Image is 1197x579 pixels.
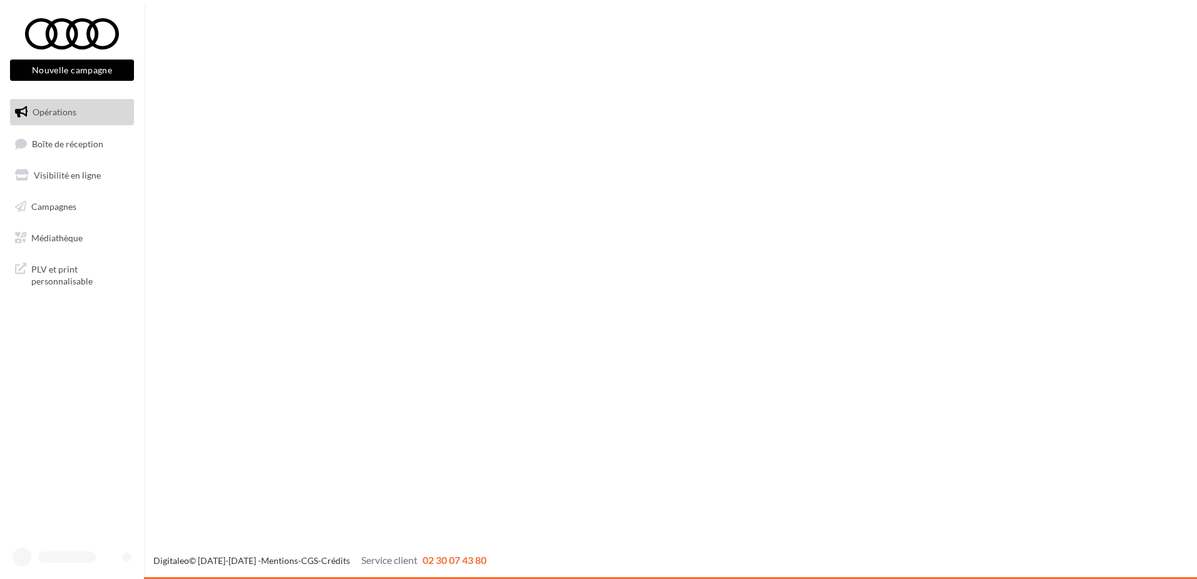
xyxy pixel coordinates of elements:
span: Campagnes [31,201,76,212]
a: Mentions [261,555,298,566]
span: Service client [361,554,418,566]
span: Visibilité en ligne [34,170,101,180]
span: Opérations [33,107,76,117]
a: PLV et print personnalisable [8,256,136,293]
a: Visibilité en ligne [8,162,136,189]
a: Crédits [321,555,350,566]
button: Nouvelle campagne [10,60,134,81]
a: Digitaleo [153,555,189,566]
span: Médiathèque [31,232,83,243]
a: Boîte de réception [8,130,136,157]
a: Opérations [8,99,136,125]
a: Campagnes [8,194,136,220]
span: Boîte de réception [32,138,103,149]
span: 02 30 07 43 80 [423,554,486,566]
a: Médiathèque [8,225,136,251]
a: CGS [301,555,318,566]
span: PLV et print personnalisable [31,261,129,288]
span: © [DATE]-[DATE] - - - [153,555,486,566]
